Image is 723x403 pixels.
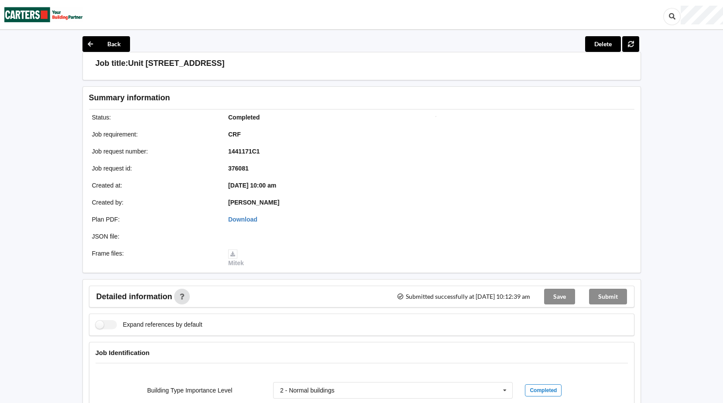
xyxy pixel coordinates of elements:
[96,293,172,301] span: Detailed information
[86,215,223,224] div: Plan PDF :
[397,294,530,300] span: Submitted successfully at [DATE] 10:12:39 am
[86,113,223,122] div: Status :
[228,250,244,266] a: Mitek
[86,181,223,190] div: Created at :
[525,384,562,396] div: Completed
[147,387,232,394] label: Building Type Importance Level
[82,36,130,52] button: Back
[228,182,276,189] b: [DATE] 10:00 am
[280,387,335,393] div: 2 - Normal buildings
[96,348,628,357] h4: Job Identification
[228,199,279,206] b: [PERSON_NAME]
[96,320,202,329] label: Expand references by default
[86,198,223,207] div: Created by :
[585,36,621,52] button: Delete
[89,93,495,103] h3: Summary information
[86,249,223,267] div: Frame files :
[128,58,225,68] h3: Unit [STREET_ADDRESS]
[228,148,260,155] b: 1441171C1
[86,164,223,173] div: Job request id :
[435,116,436,117] img: Job impression image thumbnail
[228,216,257,223] a: Download
[96,58,128,68] h3: Job title:
[4,0,83,29] img: Carters
[228,165,249,172] b: 376081
[86,130,223,139] div: Job requirement :
[681,6,723,24] div: User Profile
[86,232,223,241] div: JSON file :
[86,147,223,156] div: Job request number :
[228,131,241,138] b: CRF
[228,114,260,121] b: Completed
